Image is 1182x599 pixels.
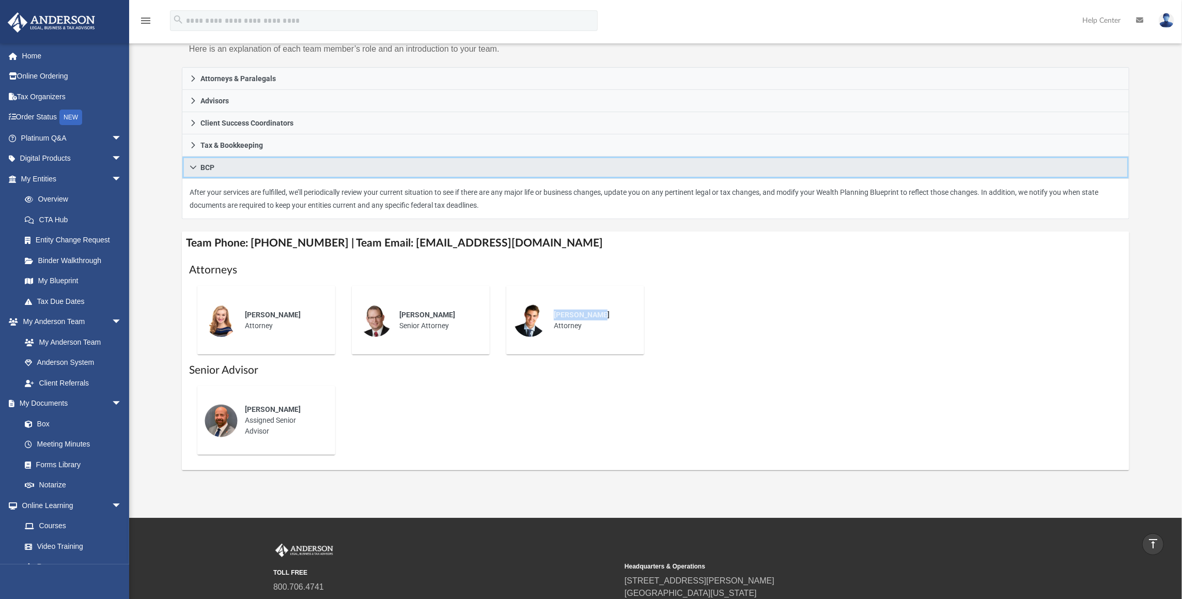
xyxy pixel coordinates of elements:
[189,263,1122,278] h1: Attorneys
[14,413,127,434] a: Box
[14,516,132,536] a: Courses
[5,12,98,33] img: Anderson Advisors Platinum Portal
[547,302,637,339] div: Attorney
[14,475,132,496] a: Notarize
[359,304,392,337] img: thumbnail
[14,332,127,352] a: My Anderson Team
[200,164,214,171] span: BCP
[190,186,1122,211] p: After your services are fulfilled, we’ll periodically review your current situation to see if the...
[14,454,127,475] a: Forms Library
[625,576,774,585] a: [STREET_ADDRESS][PERSON_NAME]
[182,134,1129,157] a: Tax & Bookkeeping
[1147,537,1159,550] i: vertical_align_top
[399,311,455,319] span: [PERSON_NAME]
[7,107,137,128] a: Order StatusNEW
[112,148,132,170] span: arrow_drop_down
[14,373,132,393] a: Client Referrals
[514,304,547,337] img: thumbnail
[238,302,328,339] div: Attorney
[1142,533,1164,555] a: vertical_align_top
[112,168,132,190] span: arrow_drop_down
[14,536,127,557] a: Video Training
[273,544,335,557] img: Anderson Advisors Platinum Portal
[182,157,1129,179] a: BCP
[139,14,152,27] i: menu
[14,434,132,455] a: Meeting Minutes
[273,582,324,591] a: 800.706.4741
[7,495,132,516] a: Online Learningarrow_drop_down
[7,312,132,332] a: My Anderson Teamarrow_drop_down
[139,20,152,27] a: menu
[625,562,969,571] small: Headquarters & Operations
[14,189,137,210] a: Overview
[200,142,263,149] span: Tax & Bookkeeping
[205,304,238,337] img: thumbnail
[112,495,132,516] span: arrow_drop_down
[200,119,293,127] span: Client Success Coordinators
[112,312,132,333] span: arrow_drop_down
[245,311,301,319] span: [PERSON_NAME]
[14,250,137,271] a: Binder Walkthrough
[14,230,137,251] a: Entity Change Request
[273,568,617,577] small: TOLL FREE
[7,148,137,169] a: Digital Productsarrow_drop_down
[200,75,276,82] span: Attorneys & Paralegals
[625,589,757,597] a: [GEOGRAPHIC_DATA][US_STATE]
[238,397,328,444] div: Assigned Senior Advisor
[189,42,648,56] p: Here is an explanation of each team member’s role and an introduction to your team.
[173,14,184,25] i: search
[14,557,132,577] a: Resources
[14,271,132,291] a: My Blueprint
[182,67,1129,90] a: Attorneys & Paralegals
[245,405,301,413] span: [PERSON_NAME]
[554,311,610,319] span: [PERSON_NAME]
[205,404,238,437] img: thumbnail
[182,179,1129,219] div: BCP
[7,86,137,107] a: Tax Organizers
[182,232,1129,255] h4: Team Phone: [PHONE_NUMBER] | Team Email: [EMAIL_ADDRESS][DOMAIN_NAME]
[59,110,82,125] div: NEW
[112,128,132,149] span: arrow_drop_down
[392,302,483,339] div: Senior Attorney
[182,112,1129,134] a: Client Success Coordinators
[112,393,132,414] span: arrow_drop_down
[14,352,132,373] a: Anderson System
[7,128,137,148] a: Platinum Q&Aarrow_drop_down
[7,168,137,189] a: My Entitiesarrow_drop_down
[14,209,137,230] a: CTA Hub
[1159,13,1174,28] img: User Pic
[7,45,137,66] a: Home
[182,90,1129,112] a: Advisors
[189,363,1122,378] h1: Senior Advisor
[7,66,137,87] a: Online Ordering
[200,97,229,104] span: Advisors
[14,291,137,312] a: Tax Due Dates
[7,393,132,414] a: My Documentsarrow_drop_down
